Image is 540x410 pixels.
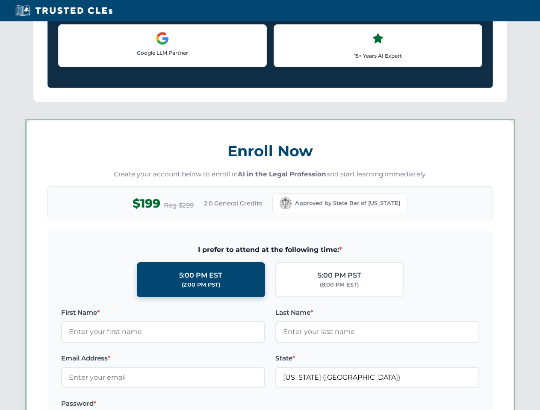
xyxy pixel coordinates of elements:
input: Enter your first name [61,321,265,343]
strong: AI in the Legal Profession [238,170,326,178]
p: Create your account below to enroll in and start learning immediately. [47,170,493,179]
label: First Name [61,307,265,318]
input: California (CA) [275,367,479,388]
label: Last Name [275,307,479,318]
span: I prefer to attend at the following time: [61,244,479,255]
h3: Enroll Now [47,138,493,164]
div: (2:00 PM PST) [182,281,220,289]
span: $199 [133,194,160,213]
input: Enter your last name [275,321,479,343]
img: California Bar [280,197,292,209]
label: State [275,353,479,363]
div: (8:00 PM EST) [320,281,359,289]
span: Approved by State Bar of [US_STATE] [295,199,400,208]
img: Google [156,32,169,45]
div: 5:00 PM EST [179,270,222,281]
input: Enter your email [61,367,265,388]
label: Password [61,398,265,409]
div: 5:00 PM PST [318,270,361,281]
span: Reg $299 [164,200,194,211]
span: 2.0 General Credits [204,199,262,208]
label: Email Address [61,353,265,363]
p: Google LLM Partner [65,49,260,57]
img: Trusted CLEs [13,4,115,17]
p: 15+ Years AI Expert [281,52,475,60]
